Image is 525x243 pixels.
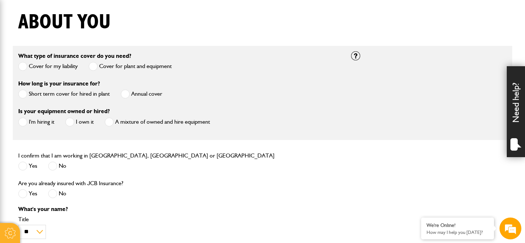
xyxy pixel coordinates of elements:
h1: About you [18,10,111,35]
p: How may I help you today? [427,230,489,235]
div: Need help? [507,66,525,157]
label: A mixture of owned and hire equipment [105,117,210,127]
label: Annual cover [121,89,162,99]
div: We're Online! [427,222,489,228]
label: Short term cover for hired in plant [18,89,110,99]
label: I own it [65,117,94,127]
label: How long is your insurance for? [18,81,100,87]
label: Yes [18,189,37,198]
label: I confirm that I am working in [GEOGRAPHIC_DATA], [GEOGRAPHIC_DATA] or [GEOGRAPHIC_DATA] [18,153,275,159]
label: Are you already insured with JCB Insurance? [18,180,123,186]
p: What's your name? [18,206,340,212]
label: What type of insurance cover do you need? [18,53,131,59]
label: I'm hiring it [18,117,54,127]
label: Cover for plant and equipment [89,62,172,71]
label: Title [18,216,340,222]
label: No [48,189,66,198]
label: Cover for my liability [18,62,78,71]
label: No [48,162,66,171]
label: Is your equipment owned or hired? [18,108,110,114]
label: Yes [18,162,37,171]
